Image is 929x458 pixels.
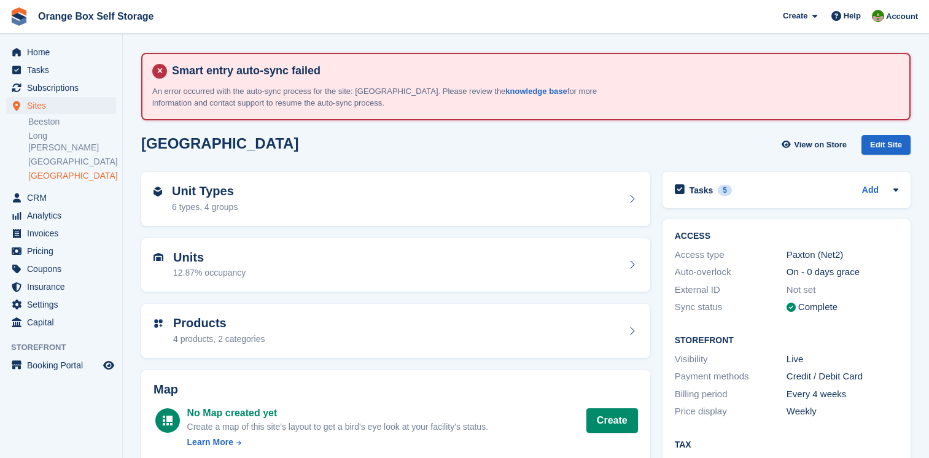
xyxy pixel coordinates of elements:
div: Visibility [675,352,787,367]
a: menu [6,243,116,260]
span: Account [886,10,918,23]
a: menu [6,278,116,295]
h2: Unit Types [172,184,238,198]
div: Weekly [787,405,898,419]
a: View on Store [780,135,852,155]
a: menu [6,189,116,206]
div: Create a map of this site's layout to get a bird's eye look at your facility's status. [187,421,488,433]
div: Paxton (Net2) [787,248,898,262]
img: unit-type-icn-2b2737a686de81e16bb02015468b77c625bbabd49415b5ef34ead5e3b44a266d.svg [154,187,162,196]
h2: Tax [675,440,898,450]
h2: Products [173,316,265,330]
span: Coupons [27,260,101,278]
p: An error occurred with the auto-sync process for the site: [GEOGRAPHIC_DATA]. Please review the f... [152,85,613,109]
span: Insurance [27,278,101,295]
span: Create [783,10,807,22]
h2: ACCESS [675,231,898,241]
div: 5 [718,185,732,196]
div: Live [787,352,898,367]
div: Complete [798,300,838,314]
a: Products 4 products, 2 categories [141,304,650,358]
span: View on Store [794,139,847,151]
a: menu [6,260,116,278]
img: stora-icon-8386f47178a22dfd0bd8f6a31ec36ba5ce8667c1dd55bd0f319d3a0aa187defe.svg [10,7,28,26]
div: External ID [675,283,787,297]
a: menu [6,296,116,313]
a: menu [6,314,116,331]
span: Capital [27,314,101,331]
span: Analytics [27,207,101,224]
a: menu [6,79,116,96]
span: Subscriptions [27,79,101,96]
a: menu [6,357,116,374]
div: Learn More [187,436,233,449]
a: Beeston [28,116,116,128]
div: Every 4 weeks [787,387,898,402]
h2: Map [154,382,638,397]
span: Tasks [27,61,101,79]
h2: Tasks [690,185,713,196]
a: [GEOGRAPHIC_DATA] [28,170,116,182]
a: Orange Box Self Storage [33,6,159,26]
h4: Smart entry auto-sync failed [167,64,900,78]
button: Create [586,408,638,433]
span: Booking Portal [27,357,101,374]
a: Add [862,184,879,198]
a: menu [6,44,116,61]
h2: Storefront [675,336,898,346]
div: 6 types, 4 groups [172,201,238,214]
div: Auto-overlock [675,265,787,279]
span: Settings [27,296,101,313]
img: custom-product-icn-752c56ca05d30b4aa98f6f15887a0e09747e85b44ffffa43cff429088544963d.svg [154,319,163,328]
a: knowledge base [505,87,567,96]
span: Storefront [11,341,122,354]
div: Credit / Debit Card [787,370,898,384]
div: Sync status [675,300,787,314]
span: Home [27,44,101,61]
div: Not set [787,283,898,297]
img: Eric Smith [872,10,884,22]
div: 4 products, 2 categories [173,333,265,346]
a: [GEOGRAPHIC_DATA] [28,156,116,168]
span: Sites [27,97,101,114]
div: 12.87% occupancy [173,266,246,279]
span: Help [844,10,861,22]
div: Billing period [675,387,787,402]
div: No Map created yet [187,406,488,421]
a: menu [6,97,116,114]
a: Edit Site [861,135,911,160]
span: Invoices [27,225,101,242]
a: Preview store [101,358,116,373]
a: menu [6,225,116,242]
div: Payment methods [675,370,787,384]
div: On - 0 days grace [787,265,898,279]
div: Edit Site [861,135,911,155]
a: menu [6,61,116,79]
div: Price display [675,405,787,419]
div: Access type [675,248,787,262]
h2: [GEOGRAPHIC_DATA] [141,135,298,152]
a: menu [6,207,116,224]
a: Units 12.87% occupancy [141,238,650,292]
h2: Units [173,250,246,265]
a: Learn More [187,436,488,449]
a: Unit Types 6 types, 4 groups [141,172,650,226]
img: map-icn-white-8b231986280072e83805622d3debb4903e2986e43859118e7b4002611c8ef794.svg [163,416,173,425]
img: unit-icn-7be61d7bf1b0ce9d3e12c5938cc71ed9869f7b940bace4675aadf7bd6d80202e.svg [154,253,163,262]
a: Long [PERSON_NAME] [28,130,116,153]
span: Pricing [27,243,101,260]
span: CRM [27,189,101,206]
